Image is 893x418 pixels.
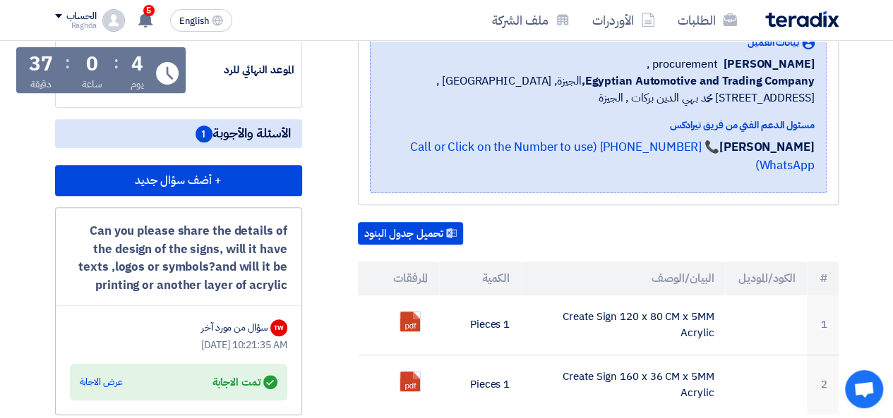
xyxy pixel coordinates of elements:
a: الأوردرات [581,4,666,37]
b: Egyptian Automotive and Trading Company, [581,73,814,90]
div: 37 [29,54,53,74]
td: 1 Pieces [439,295,521,355]
span: 1 [196,125,212,142]
th: الكمية [439,262,521,295]
div: تمت الاجابة [212,372,277,392]
td: 2 [807,355,839,414]
div: 4 [131,54,143,74]
div: : [65,50,70,75]
th: الكود/الموديل [725,262,807,295]
span: procurement , [647,56,718,73]
div: 0 [86,54,98,74]
span: الأسئلة والأجوبة [196,125,291,142]
th: المرفقات [358,262,440,295]
td: 1 [807,295,839,355]
div: ساعة [82,77,102,92]
td: 1 Pieces [439,355,521,414]
strong: [PERSON_NAME] [719,138,815,156]
div: مسئول الدعم الفني من فريق تيرادكس [382,118,815,133]
td: Create Sign 120 x 80 CM x 5MM Acrylic [521,295,725,355]
div: TW [270,319,287,336]
span: [PERSON_NAME] [724,56,815,73]
img: profile_test.png [102,9,125,32]
th: # [807,262,839,295]
td: Create Sign 160 x 36 CM x 5MM Acrylic [521,355,725,414]
button: English [170,9,232,32]
a: ملف الشركة [481,4,581,37]
span: English [179,16,209,26]
a: Open chat [845,370,883,408]
div: [DATE] 10:21:35 AM [70,338,287,352]
div: Raghda [55,22,97,30]
div: Can you please share the details of the design of the signs, will it have texts ,logos or symbols... [70,222,287,294]
button: تحميل جدول البنود [358,222,463,245]
img: Teradix logo [765,11,839,27]
div: دقيقة [30,77,52,92]
a: 📞 [PHONE_NUMBER] (Call or Click on the Number to use WhatsApp) [410,138,815,174]
th: البيان/الوصف [521,262,725,295]
div: عرض الاجابة [80,375,123,389]
span: 5 [143,5,155,16]
span: بيانات العميل [748,35,799,50]
div: : [114,50,119,75]
a: Area_sign___X___x___print_1756372089848.pdf [400,312,513,396]
div: الموعد النهائي للرد [188,62,294,78]
div: سؤال من مورد آخر [201,320,267,335]
button: + أضف سؤال جديد [55,165,302,196]
div: يوم [131,77,144,92]
a: الطلبات [666,4,748,37]
span: الجيزة, [GEOGRAPHIC_DATA] ,[STREET_ADDRESS] محمد بهي الدين بركات , الجيزة [382,73,815,106]
div: الحساب [66,11,97,23]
